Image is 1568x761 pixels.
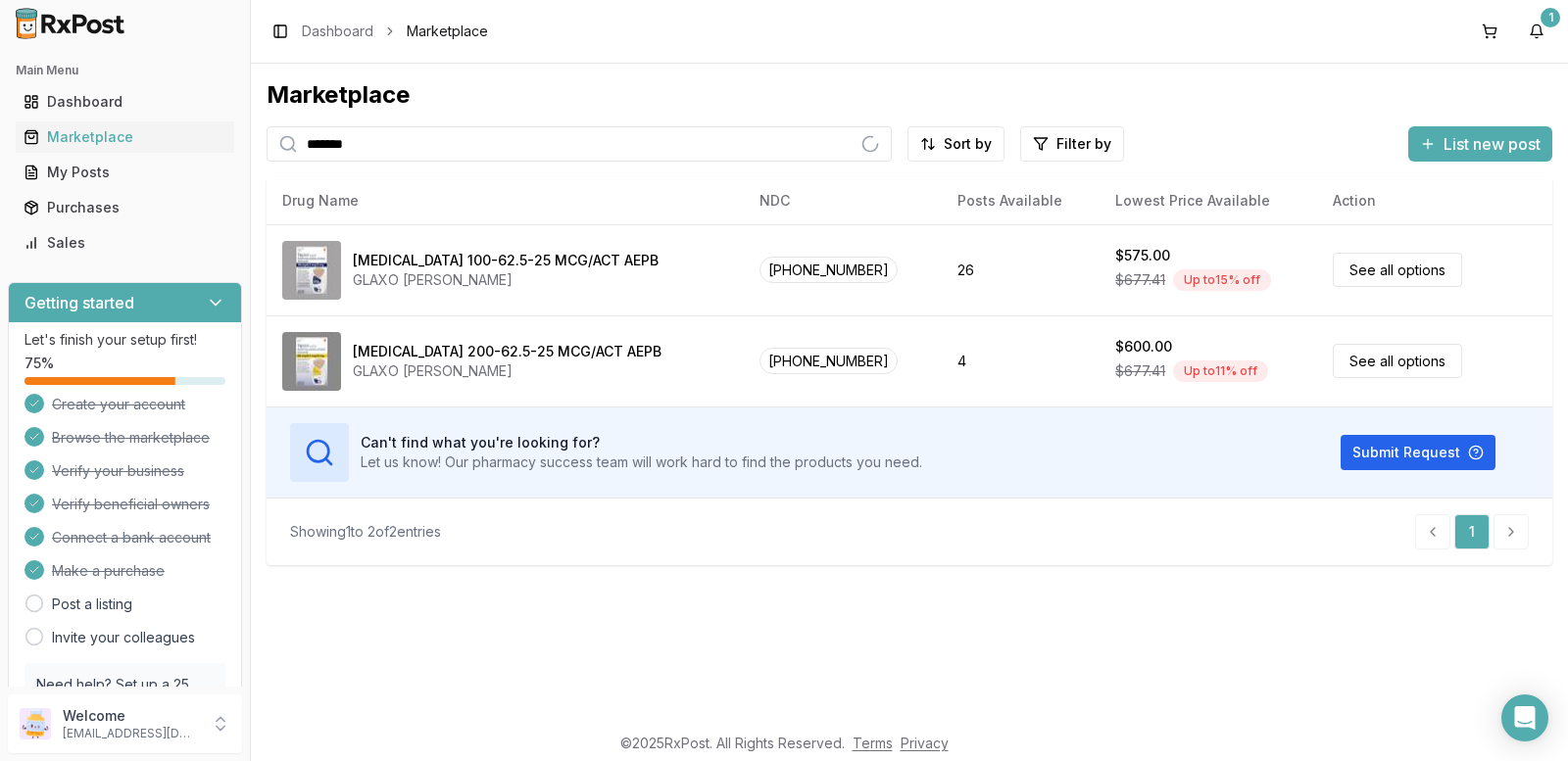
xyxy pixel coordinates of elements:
button: My Posts [8,157,242,188]
div: Purchases [24,198,226,217]
p: Welcome [63,706,199,726]
div: $600.00 [1115,337,1172,357]
img: Trelegy Ellipta 100-62.5-25 MCG/ACT AEPB [282,241,341,300]
a: 1 [1454,514,1490,549]
span: Connect a bank account [52,528,211,547]
a: See all options [1333,344,1462,378]
p: Let us know! Our pharmacy success team will work hard to find the products you need. [361,452,922,472]
p: Let's finish your setup first! [24,330,225,350]
span: Sort by [944,134,992,154]
div: [MEDICAL_DATA] 100-62.5-25 MCG/ACT AEPB [353,251,659,270]
a: Privacy [901,735,949,751]
div: GLAXO [PERSON_NAME] [353,270,659,290]
div: My Posts [24,163,226,182]
td: 26 [942,224,1101,315]
nav: pagination [1415,514,1529,549]
p: Need help? Set up a 25 minute call with our team to set up. [36,675,214,734]
span: $677.41 [1115,361,1165,381]
th: NDC [744,177,941,224]
a: Terms [853,735,893,751]
span: 75 % [24,354,54,373]
button: Filter by [1020,126,1124,162]
img: Trelegy Ellipta 200-62.5-25 MCG/ACT AEPB [282,332,341,391]
div: GLAXO [PERSON_NAME] [353,361,661,381]
button: 1 [1521,16,1552,47]
button: Sort by [907,126,1004,162]
a: Invite your colleagues [52,628,195,647]
span: $677.41 [1115,270,1165,290]
h3: Getting started [24,291,134,314]
div: Dashboard [24,92,226,112]
span: Browse the marketplace [52,428,210,448]
a: Dashboard [16,84,234,119]
a: Marketplace [16,119,234,155]
td: 4 [942,315,1101,406]
th: Lowest Price Available [1100,177,1317,224]
span: Verify beneficial owners [52,495,210,514]
span: Create your account [52,395,185,414]
div: Open Intercom Messenger [1501,694,1548,741]
span: [PHONE_NUMBER] [759,257,898,283]
img: RxPost Logo [8,8,133,39]
th: Posts Available [942,177,1101,224]
div: Up to 11 % off [1173,360,1268,382]
a: Sales [16,225,234,261]
button: Marketplace [8,121,242,153]
a: Post a listing [52,595,132,614]
nav: breadcrumb [302,22,488,41]
div: [MEDICAL_DATA] 200-62.5-25 MCG/ACT AEPB [353,342,661,361]
div: Marketplace [267,79,1552,111]
a: See all options [1333,253,1462,287]
img: User avatar [20,708,51,739]
div: Sales [24,233,226,253]
span: Marketplace [407,22,488,41]
th: Action [1317,177,1552,224]
div: Up to 15 % off [1173,269,1271,291]
span: Filter by [1056,134,1111,154]
div: Marketplace [24,127,226,147]
a: My Posts [16,155,234,190]
div: $575.00 [1115,246,1170,265]
div: Showing 1 to 2 of 2 entries [290,522,441,542]
button: Purchases [8,192,242,223]
button: Submit Request [1341,435,1495,470]
p: [EMAIL_ADDRESS][DOMAIN_NAME] [63,726,199,741]
span: Make a purchase [52,561,165,581]
th: Drug Name [267,177,744,224]
button: Dashboard [8,86,242,118]
button: Sales [8,227,242,259]
a: List new post [1408,136,1552,156]
a: Purchases [16,190,234,225]
h2: Main Menu [16,63,234,78]
a: Dashboard [302,22,373,41]
span: Verify your business [52,461,184,481]
h3: Can't find what you're looking for? [361,433,922,452]
div: 1 [1541,8,1560,27]
span: [PHONE_NUMBER] [759,348,898,374]
span: List new post [1444,132,1541,156]
button: List new post [1408,126,1552,162]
